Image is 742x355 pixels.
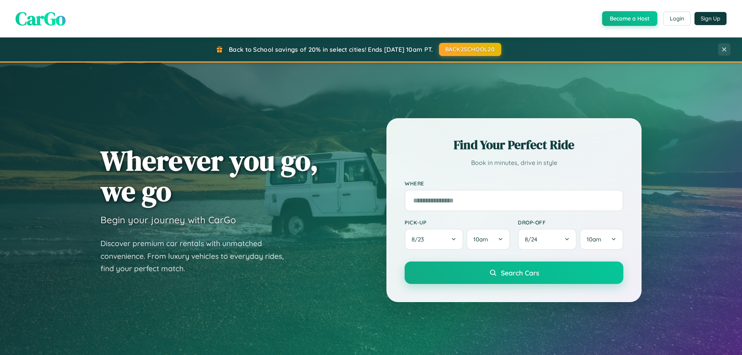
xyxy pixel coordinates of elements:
span: 8 / 23 [412,236,428,243]
span: CarGo [15,6,66,31]
label: Where [405,180,623,187]
span: Back to School savings of 20% in select cities! Ends [DATE] 10am PT. [229,46,433,53]
span: 8 / 24 [525,236,541,243]
button: 8/24 [518,229,577,250]
button: Become a Host [602,11,657,26]
span: Search Cars [501,268,539,277]
h1: Wherever you go, we go [100,145,318,206]
label: Pick-up [405,219,510,226]
label: Drop-off [518,219,623,226]
button: Sign Up [694,12,727,25]
span: 10am [473,236,488,243]
h2: Find Your Perfect Ride [405,136,623,153]
button: Search Cars [405,262,623,284]
button: 10am [580,229,623,250]
span: 10am [587,236,601,243]
button: BACK2SCHOOL20 [439,43,501,56]
button: 8/23 [405,229,463,250]
p: Discover premium car rentals with unmatched convenience. From luxury vehicles to everyday rides, ... [100,237,294,275]
h3: Begin your journey with CarGo [100,214,236,226]
button: 10am [466,229,510,250]
button: Login [663,12,691,25]
p: Book in minutes, drive in style [405,157,623,168]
